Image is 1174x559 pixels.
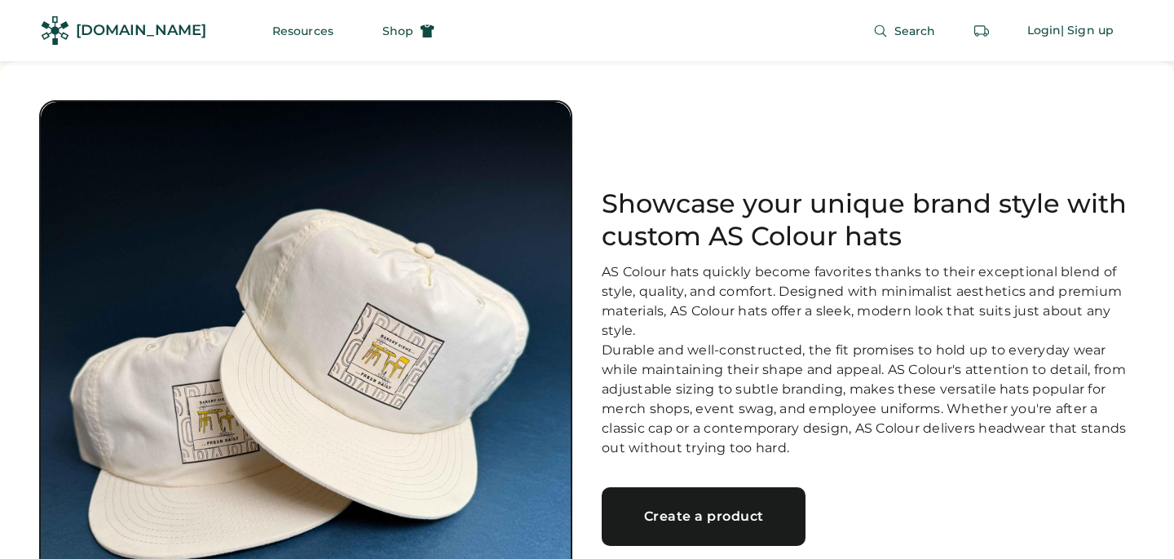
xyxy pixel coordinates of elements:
[363,15,454,47] button: Shop
[1027,23,1061,39] div: Login
[1061,23,1114,39] div: | Sign up
[382,25,413,37] span: Shop
[602,487,805,546] a: Create a product
[602,187,1135,253] h1: Showcase your unique brand style with custom AS Colour hats
[602,262,1135,458] div: AS Colour hats quickly become favorites thanks to their exceptional blend of style, quality, and ...
[894,25,936,37] span: Search
[621,510,786,523] div: Create a product
[41,16,69,45] img: Rendered Logo - Screens
[965,15,998,47] button: Retrieve an order
[854,15,956,47] button: Search
[76,20,206,41] div: [DOMAIN_NAME]
[253,15,353,47] button: Resources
